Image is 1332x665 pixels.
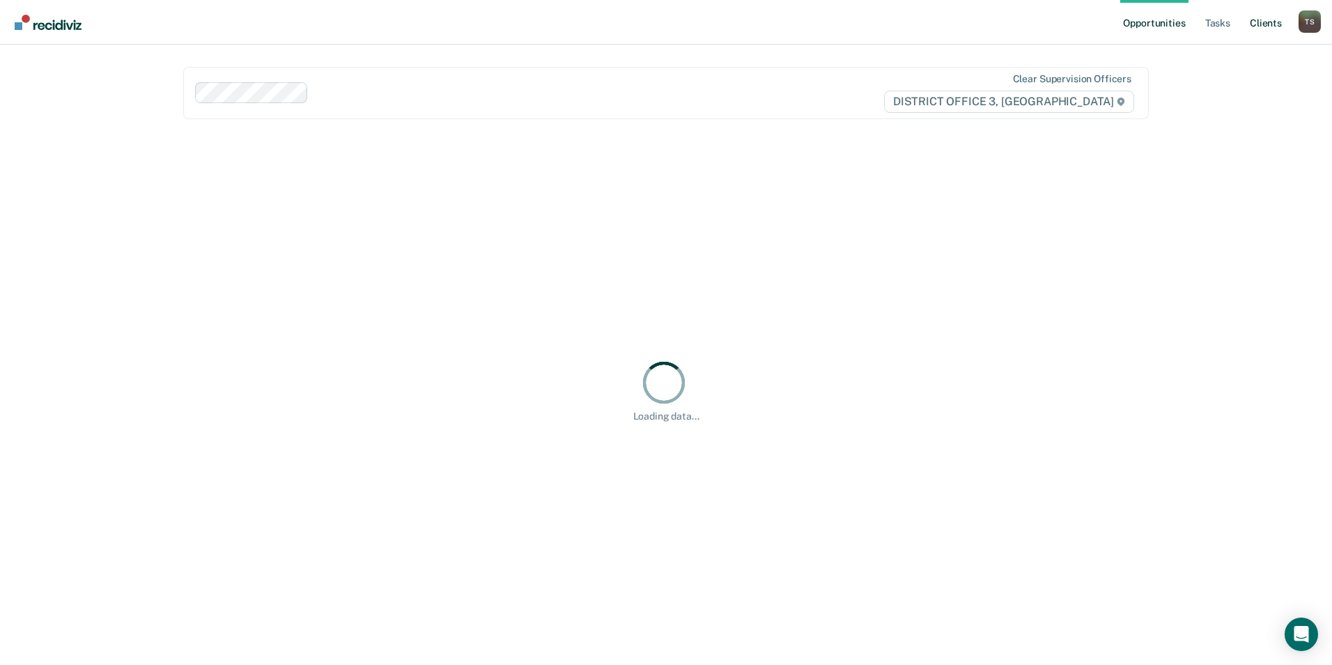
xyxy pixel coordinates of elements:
[1285,618,1318,651] div: Open Intercom Messenger
[15,15,82,30] img: Recidiviz
[1299,10,1321,33] div: T S
[1013,73,1131,85] div: Clear supervision officers
[633,411,699,422] div: Loading data...
[1299,10,1321,33] button: Profile dropdown button
[884,91,1134,113] span: DISTRICT OFFICE 3, [GEOGRAPHIC_DATA]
